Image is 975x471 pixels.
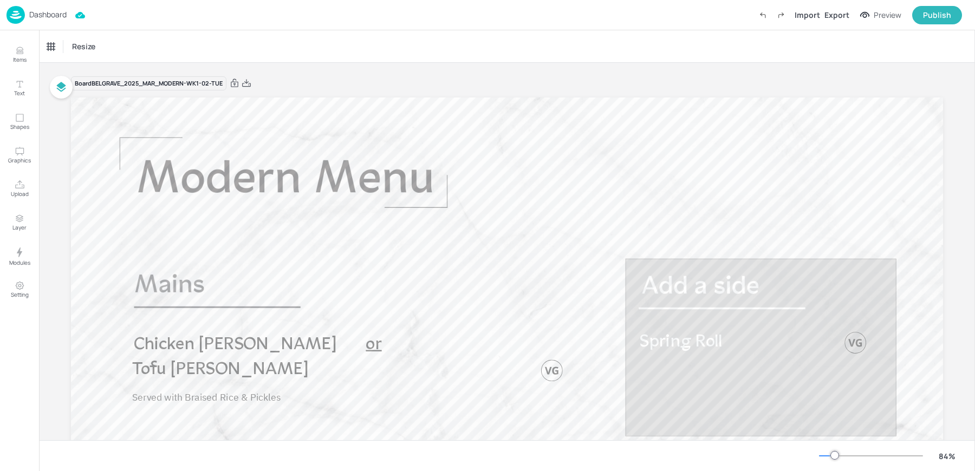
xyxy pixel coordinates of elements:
[132,390,281,403] span: Served with Braised Rice & Pickles
[772,6,790,24] label: Redo (Ctrl + Y)
[70,41,97,52] span: Resize
[923,9,951,21] div: Publish
[366,336,381,354] span: or
[134,336,337,354] span: Chicken [PERSON_NAME]
[71,76,226,91] div: Board BELGRAVE_2025_MAR_MODERN-WK1-02-TUE
[132,361,309,379] span: Tofu [PERSON_NAME]
[795,9,820,21] div: Import
[29,11,67,18] p: Dashboard
[912,6,962,24] button: Publish
[753,6,772,24] label: Undo (Ctrl + Z)
[874,9,901,21] div: Preview
[934,450,960,462] div: 84 %
[854,7,908,23] button: Preview
[640,333,722,351] span: Spring Roll
[6,6,25,24] img: logo-86c26b7e.jpg
[824,9,849,21] div: Export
